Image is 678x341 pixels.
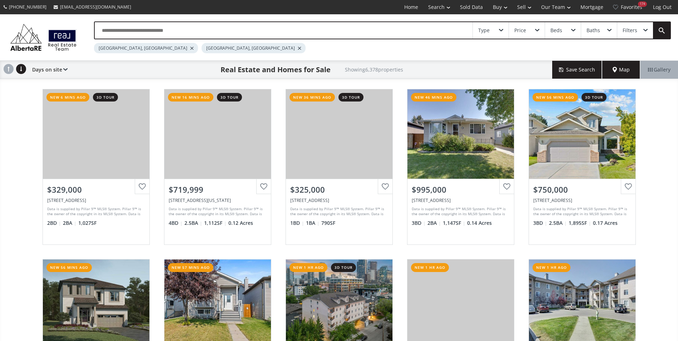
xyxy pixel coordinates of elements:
[569,219,591,227] span: 1,895 SF
[533,219,547,227] span: 3 BD
[169,197,267,203] div: 1344 Lake Michigan Crescent SE, Calgary, AB T2J 3G1
[638,1,647,7] div: 174
[169,184,267,195] div: $719,999
[202,43,306,53] div: [GEOGRAPHIC_DATA], [GEOGRAPHIC_DATA]
[400,82,521,252] a: new 46 mins ago$995,000[STREET_ADDRESS]Data is supplied by Pillar 9™ MLS® System. Pillar 9™ is th...
[412,197,510,203] div: 724 35A Street NW, Calgary, AB T2N 3A2
[157,82,278,252] a: new 16 mins ago3d tour$719,999[STREET_ADDRESS][US_STATE]Data is supplied by Pillar 9™ MLS® System...
[478,28,490,33] div: Type
[613,66,630,73] span: Map
[550,28,562,33] div: Beds
[648,66,670,73] span: Gallery
[228,219,253,227] span: 0.12 Acres
[290,206,386,217] div: Data is supplied by Pillar 9™ MLS® System. Pillar 9™ is the owner of the copyright in its MLS® Sy...
[623,28,637,33] div: Filters
[63,219,76,227] span: 2 BA
[640,61,678,79] div: Gallery
[78,219,96,227] span: 1,027 SF
[443,219,465,227] span: 1,147 SF
[533,206,629,217] div: Data is supplied by Pillar 9™ MLS® System. Pillar 9™ is the owner of the copyright in its MLS® Sy...
[47,184,145,195] div: $329,000
[290,184,388,195] div: $325,000
[549,219,567,227] span: 2.5 BA
[593,219,618,227] span: 0.17 Acres
[521,82,643,252] a: new 56 mins ago3d tour$750,000[STREET_ADDRESS]Data is supplied by Pillar 9™ MLS® System. Pillar 9...
[290,197,388,203] div: 205 Riverfront Avenue SW #406, Calgary, AB T2G 1Z1
[94,43,198,53] div: [GEOGRAPHIC_DATA], [GEOGRAPHIC_DATA]
[602,61,640,79] div: Map
[50,0,135,14] a: [EMAIL_ADDRESS][DOMAIN_NAME]
[47,197,145,203] div: 4303 1 Street NE #232, Calgary, AB T2E 7M3
[412,219,426,227] span: 3 BD
[278,82,400,252] a: new 36 mins ago3d tour$325,000[STREET_ADDRESS]Data is supplied by Pillar 9™ MLS® System. Pillar 9...
[321,219,335,227] span: 790 SF
[533,197,631,203] div: 179 Douglasbank Drive SE, Calgary, AB T2Z 1X7
[552,61,602,79] button: Save Search
[9,4,46,10] span: [PHONE_NUMBER]
[514,28,526,33] div: Price
[221,65,331,75] h1: Real Estate and Homes for Sale
[587,28,600,33] div: Baths
[60,4,131,10] span: [EMAIL_ADDRESS][DOMAIN_NAME]
[345,67,403,72] h2: Showing 6,378 properties
[412,184,510,195] div: $995,000
[184,219,202,227] span: 2.5 BA
[47,219,61,227] span: 2 BD
[169,219,183,227] span: 4 BD
[467,219,492,227] span: 0.14 Acres
[427,219,441,227] span: 2 BA
[412,206,508,217] div: Data is supplied by Pillar 9™ MLS® System. Pillar 9™ is the owner of the copyright in its MLS® Sy...
[29,61,68,79] div: Days on site
[35,82,157,252] a: new 6 mins ago3d tour$329,000[STREET_ADDRESS]Data is supplied by Pillar 9™ MLS® System. Pillar 9™...
[306,219,320,227] span: 1 BA
[204,219,227,227] span: 1,112 SF
[169,206,265,217] div: Data is supplied by Pillar 9™ MLS® System. Pillar 9™ is the owner of the copyright in its MLS® Sy...
[7,22,80,53] img: Logo
[533,184,631,195] div: $750,000
[290,219,304,227] span: 1 BD
[47,206,143,217] div: Data is supplied by Pillar 9™ MLS® System. Pillar 9™ is the owner of the copyright in its MLS® Sy...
